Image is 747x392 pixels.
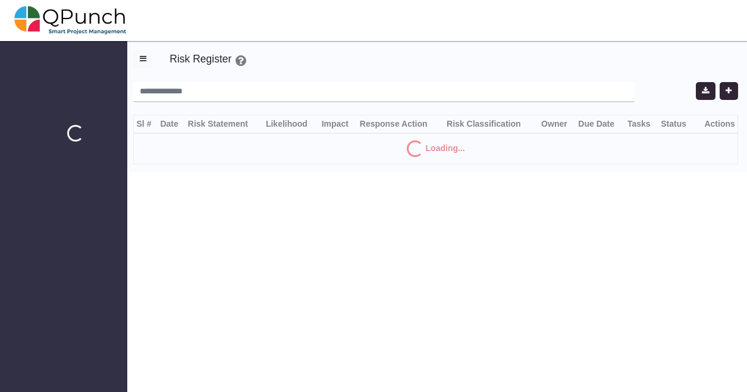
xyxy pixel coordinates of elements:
img: qpunch-sp.fa6292f.png [14,2,127,38]
div: Response Action [360,118,442,130]
div: Risk Classification [447,118,536,130]
strong: Loading... [426,143,465,153]
h5: Risk Register [170,50,231,65]
div: Impact [322,118,355,130]
div: Likelihood [266,118,316,130]
div: Date [160,118,183,130]
a: Help [236,54,246,70]
div: Owner [541,118,573,130]
div: Status [661,118,692,130]
div: Sl # [137,118,156,130]
div: Due Date [578,118,622,130]
div: Tasks [627,118,656,130]
div: Risk Statement [188,118,261,130]
div: Actions [698,118,735,130]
